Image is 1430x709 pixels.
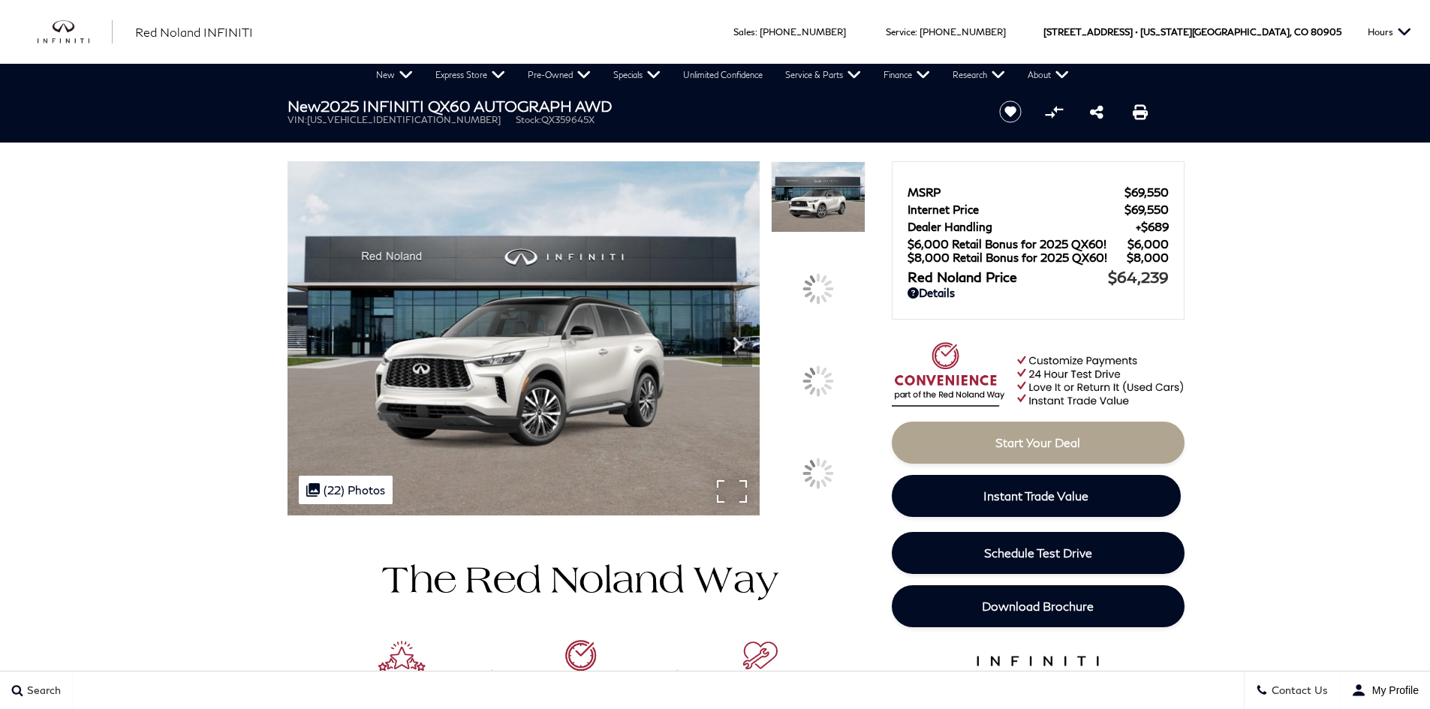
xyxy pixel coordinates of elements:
[365,64,424,86] a: New
[516,114,541,125] span: Stock:
[516,64,602,86] a: Pre-Owned
[872,64,941,86] a: Finance
[982,599,1094,613] span: Download Brochure
[307,114,501,125] span: [US_VEHICLE_IDENTIFICATION_NUMBER]
[755,26,757,38] span: :
[1016,64,1080,86] a: About
[1340,671,1430,709] button: Open user profile menu
[908,203,1169,216] a: Internet Price $69,550
[892,422,1185,464] a: Start Your Deal
[1136,220,1169,233] span: $689
[886,26,915,38] span: Service
[288,161,760,515] img: New 2025 2T MJST WHTE INFINITI AUTOGRAPH AWD image 1
[1124,203,1169,216] span: $69,550
[1127,237,1169,251] span: $6,000
[908,237,1127,251] span: $6,000 Retail Bonus for 2025 QX60!
[38,20,113,44] img: INFINITI
[1043,26,1341,38] a: [STREET_ADDRESS] • [US_STATE][GEOGRAPHIC_DATA], CO 80905
[1268,684,1328,697] span: Contact Us
[892,585,1185,627] a: Download Brochure
[908,269,1108,285] span: Red Noland Price
[602,64,672,86] a: Specials
[995,435,1080,449] span: Start Your Deal
[541,114,595,125] span: QX359645X
[908,251,1169,264] a: $8,000 Retail Bonus for 2025 QX60! $8,000
[941,64,1016,86] a: Research
[38,20,113,44] a: infiniti
[1366,684,1419,696] span: My Profile
[983,488,1088,503] span: Instant Trade Value
[722,322,752,367] div: Next
[1108,268,1169,286] span: $64,239
[135,23,253,41] a: Red Noland INFINITI
[892,532,1185,574] a: Schedule Test Drive
[135,25,253,39] span: Red Noland INFINITI
[299,476,393,504] div: (22) Photos
[1124,185,1169,199] span: $69,550
[733,26,755,38] span: Sales
[365,64,1080,86] nav: Main Navigation
[892,475,1181,517] a: Instant Trade Value
[908,237,1169,251] a: $6,000 Retail Bonus for 2025 QX60! $6,000
[672,64,774,86] a: Unlimited Confidence
[424,64,516,86] a: Express Store
[908,185,1169,199] a: MSRP $69,550
[760,26,846,38] a: [PHONE_NUMBER]
[1133,103,1148,121] a: Print this New 2025 INFINITI QX60 AUTOGRAPH AWD
[771,161,866,233] img: New 2025 2T MJST WHTE INFINITI AUTOGRAPH AWD image 1
[288,114,307,125] span: VIN:
[908,220,1136,233] span: Dealer Handling
[908,220,1169,233] a: Dealer Handling $689
[288,98,974,114] h1: 2025 INFINITI QX60 AUTOGRAPH AWD
[1127,251,1169,264] span: $8,000
[1090,103,1103,121] a: Share this New 2025 INFINITI QX60 AUTOGRAPH AWD
[908,251,1127,264] span: $8,000 Retail Bonus for 2025 QX60!
[994,100,1027,124] button: Save vehicle
[1043,101,1065,123] button: Compare vehicle
[915,26,917,38] span: :
[774,64,872,86] a: Service & Parts
[908,185,1124,199] span: MSRP
[908,203,1124,216] span: Internet Price
[23,684,61,697] span: Search
[288,97,321,115] strong: New
[908,268,1169,286] a: Red Noland Price $64,239
[920,26,1006,38] a: [PHONE_NUMBER]
[984,545,1092,560] span: Schedule Test Drive
[908,286,1169,299] a: Details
